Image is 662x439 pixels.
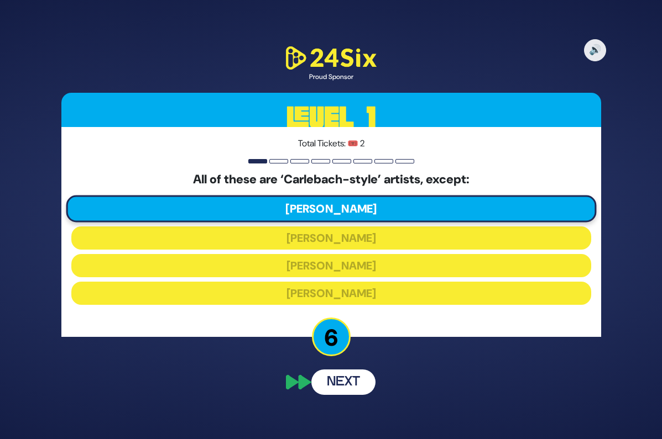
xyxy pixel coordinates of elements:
[71,254,591,277] button: [PERSON_NAME]
[584,39,606,61] button: 🔊
[311,369,376,395] button: Next
[71,137,591,150] p: Total Tickets: 🎟️ 2
[282,72,381,82] div: Proud Sponsor
[71,282,591,305] button: [PERSON_NAME]
[71,172,591,187] h5: All of these are ‘Carlebach-style’ artists, except:
[66,195,596,223] button: [PERSON_NAME]
[71,226,591,250] button: [PERSON_NAME]
[282,44,381,72] img: 24Six
[312,318,351,356] p: 6
[61,93,601,142] h3: Level 1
